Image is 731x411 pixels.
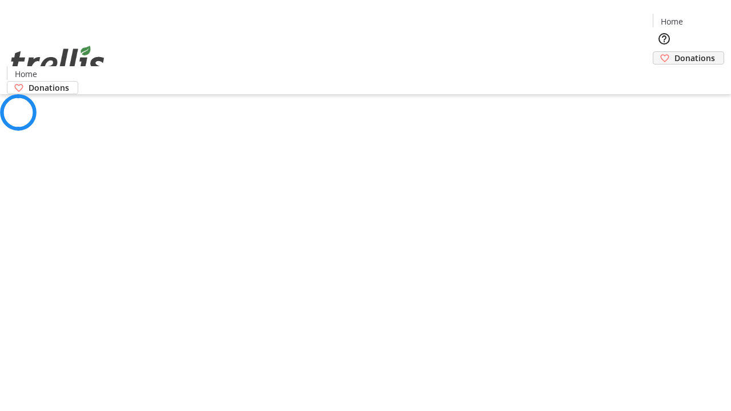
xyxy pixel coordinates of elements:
[653,27,676,50] button: Help
[661,15,683,27] span: Home
[15,68,37,80] span: Home
[7,81,78,94] a: Donations
[7,68,44,80] a: Home
[653,51,724,65] a: Donations
[653,15,690,27] a: Home
[653,65,676,87] button: Cart
[29,82,69,94] span: Donations
[674,52,715,64] span: Donations
[7,33,109,90] img: Orient E2E Organization C2jr3sMsve's Logo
